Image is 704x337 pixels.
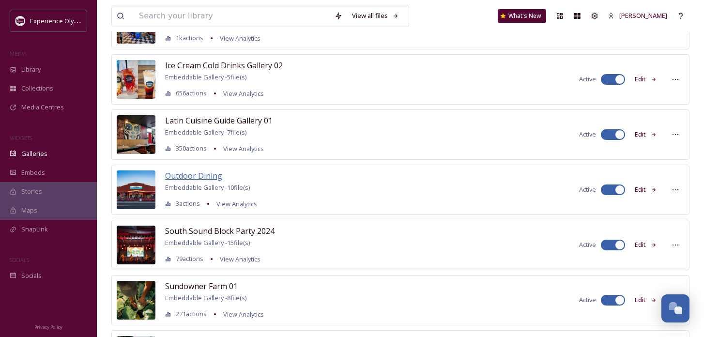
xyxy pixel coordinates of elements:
span: Media Centres [21,103,64,112]
span: Privacy Policy [34,324,62,330]
span: Experience Olympia [30,16,88,25]
button: Edit [630,70,662,89]
span: Embeddable Gallery - 8 file(s) [165,293,246,302]
span: Collections [21,84,53,93]
a: View Analytics [218,143,264,154]
span: View Analytics [223,89,264,98]
input: Search your library [134,5,330,27]
span: 656 actions [176,89,207,98]
span: Socials [21,271,42,280]
button: Edit [630,235,662,254]
button: Edit [630,125,662,144]
span: Stories [21,187,42,196]
span: Maps [21,206,37,215]
span: SnapLink [21,225,48,234]
a: Privacy Policy [34,321,62,332]
span: View Analytics [223,310,264,319]
a: What's New [498,9,546,23]
a: View Analytics [218,88,264,99]
span: 350 actions [176,144,207,153]
span: Active [579,295,596,305]
img: b67c5d8f-0fa4-4559-9ba2-c7f95c58b66c.jpg [117,170,155,209]
span: Latin Cuisine Guide Gallery 01 [165,115,273,126]
span: Active [579,240,596,249]
span: 1k actions [176,33,203,43]
span: Embeddable Gallery - 5 file(s) [165,73,246,81]
span: View Analytics [220,34,260,43]
span: Embeds [21,168,45,177]
span: Active [579,130,596,139]
a: View Analytics [215,253,260,265]
button: Edit [630,180,662,199]
span: Sundowner Farm 01 [165,281,238,291]
span: SOCIALS [10,256,29,263]
span: Active [579,185,596,194]
span: South Sound Block Party 2024 [165,226,275,236]
span: 271 actions [176,309,207,319]
img: a39bdb55-cf9a-44a7-a081-285522c253f6.jpg [117,226,155,264]
span: Embeddable Gallery - 15 file(s) [165,238,250,247]
img: download.jpeg [15,16,25,26]
img: 8ba049b0-e101-48f4-a453-31b3e9a70902.jpg [117,281,155,320]
a: View Analytics [218,308,264,320]
span: Embeddable Gallery - 7 file(s) [165,128,246,137]
span: Ice Cream Cold Drinks Gallery 02 [165,60,283,71]
span: [PERSON_NAME] [619,11,667,20]
span: Outdoor Dining [165,170,222,181]
span: Active [579,75,596,84]
span: 79 actions [176,254,203,263]
button: Open Chat [661,294,689,322]
span: 3 actions [176,199,200,208]
img: ce12ebb0-1cc1-4b39-b70b-96d381093e09.jpg [117,60,155,99]
a: View all files [347,6,404,25]
span: View Analytics [220,255,260,263]
span: Library [21,65,41,74]
a: View Analytics [215,32,260,44]
span: Embeddable Gallery - 10 file(s) [165,183,250,192]
img: 1b2b4c0e-e2b4-42a5-b809-36d335f7b7f0.jpg [117,115,155,154]
span: Galleries [21,149,47,158]
a: [PERSON_NAME] [603,6,672,25]
button: Edit [630,291,662,309]
span: View Analytics [223,144,264,153]
span: WIDGETS [10,134,32,141]
span: View Analytics [216,199,257,208]
span: MEDIA [10,50,27,57]
a: View Analytics [212,198,257,210]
